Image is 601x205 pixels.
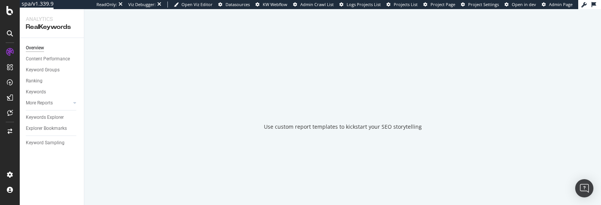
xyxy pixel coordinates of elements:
a: Content Performance [26,55,79,63]
a: More Reports [26,99,71,107]
a: Overview [26,44,79,52]
a: Admin Crawl List [293,2,334,8]
span: Open Viz Editor [181,2,213,7]
div: Overview [26,44,44,52]
a: Open Viz Editor [174,2,213,8]
div: Ranking [26,77,43,85]
span: KW Webflow [263,2,287,7]
div: Viz Debugger: [128,2,156,8]
a: Keyword Groups [26,66,79,74]
div: Keywords Explorer [26,114,64,121]
div: Content Performance [26,55,70,63]
div: ReadOnly: [96,2,117,8]
div: animation [315,84,370,111]
a: Keywords [26,88,79,96]
a: Project Settings [461,2,499,8]
span: Logs Projects List [347,2,381,7]
a: Open in dev [505,2,536,8]
a: Admin Page [542,2,573,8]
div: RealKeywords [26,23,78,32]
div: Keywords [26,88,46,96]
div: More Reports [26,99,53,107]
a: Explorer Bookmarks [26,125,79,132]
div: Explorer Bookmarks [26,125,67,132]
span: Projects List [394,2,418,7]
a: KW Webflow [256,2,287,8]
a: Keywords Explorer [26,114,79,121]
span: Datasources [226,2,250,7]
a: Logs Projects List [339,2,381,8]
span: Admin Page [549,2,573,7]
a: Projects List [386,2,418,8]
span: Admin Crawl List [300,2,334,7]
span: Project Page [431,2,455,7]
div: Open Intercom Messenger [575,179,593,197]
a: Project Page [423,2,455,8]
span: Open in dev [512,2,536,7]
div: Keyword Groups [26,66,60,74]
div: Keyword Sampling [26,139,65,147]
a: Ranking [26,77,79,85]
span: Project Settings [468,2,499,7]
div: Analytics [26,15,78,23]
a: Datasources [218,2,250,8]
div: Use custom report templates to kickstart your SEO storytelling [264,123,422,131]
a: Keyword Sampling [26,139,79,147]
